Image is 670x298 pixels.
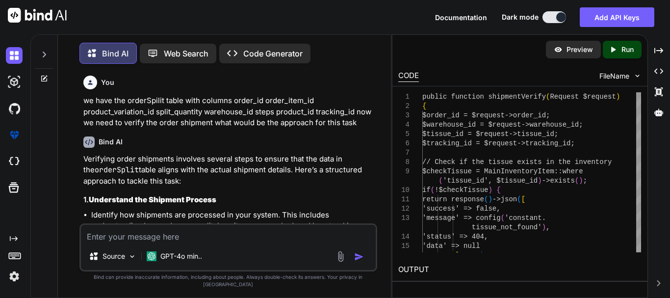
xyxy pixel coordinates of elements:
[472,223,542,231] span: tissue_not_found'
[422,139,575,147] span: $tracking_id = $request->tracking_id;
[517,195,521,203] span: (
[160,251,202,261] p: GPT-4o min..
[435,186,488,194] span: !$checkTissue
[6,153,23,170] img: cloudideIcon
[422,93,546,101] span: public function shipmentVerify
[398,130,410,139] div: 5
[505,214,546,222] span: 'constant.
[422,130,558,138] span: $tissue_id = $request->tissue_id;
[392,258,647,281] h2: OUTPUT
[8,8,67,23] img: Bind AI
[542,177,575,185] span: ->exists
[147,251,156,261] img: GPT-4o mini
[583,177,587,185] span: ;
[422,111,550,119] span: $order_id = $request->order_id;
[484,195,488,203] span: (
[422,186,431,194] span: if
[460,251,480,259] span: , 404
[91,210,375,243] li: Identify how shipments are processed in your system. This includes understanding how orders are s...
[398,214,410,223] div: 13
[335,251,346,262] img: attachment
[422,195,484,203] span: return response
[492,195,517,203] span: ->json
[521,195,525,203] span: [
[398,148,410,158] div: 7
[621,45,634,54] p: Run
[546,223,550,231] span: ,
[83,154,375,187] p: Verifying order shipments involves several steps to ensure that the data in the table aligns with...
[575,177,579,185] span: (
[550,93,616,101] span: Request $request
[398,139,410,148] div: 6
[398,242,410,251] div: 15
[6,127,23,143] img: premium
[554,45,563,54] img: preview
[6,47,23,64] img: darkChat
[398,158,410,167] div: 8
[398,204,410,214] div: 12
[398,102,410,111] div: 2
[542,223,546,231] span: )
[455,251,459,259] span: ]
[435,12,487,23] button: Documentation
[422,158,612,166] span: // Check if the tissue exists in the inventory
[103,251,125,261] p: Source
[79,273,377,288] p: Bind can provide inaccurate information, including about people. Always double-check its answers....
[354,252,364,262] img: icon
[422,102,426,110] span: {
[488,195,492,203] span: )
[398,92,410,102] div: 1
[398,232,410,242] div: 14
[496,186,500,194] span: {
[546,93,550,101] span: (
[501,214,505,222] span: (
[439,177,443,185] span: (
[398,111,410,120] div: 3
[6,268,23,285] img: settings
[579,177,583,185] span: )
[101,78,114,87] h6: You
[422,167,583,175] span: $checkTissue = MainInventoryItem::where
[480,251,484,259] span: )
[567,45,593,54] p: Preview
[502,12,539,22] span: Dark mode
[580,7,654,27] button: Add API Keys
[102,48,129,59] p: Bind AI
[422,205,501,213] span: 'success' => false,
[422,242,480,250] span: 'data' => null
[484,251,488,259] span: ;
[99,137,123,147] h6: Bind AI
[422,121,583,129] span: $warehouse_id = $request->warehouse_id;
[431,186,435,194] span: (
[83,95,375,129] p: we have the orderSpilit table with columns order_id order_item_id product_variation_id split_quan...
[488,186,492,194] span: )
[243,48,303,59] p: Code Generator
[83,194,375,206] h3: 1.
[435,13,487,22] span: Documentation
[398,251,410,260] div: 16
[422,233,488,241] span: 'status' => 404,
[398,70,419,82] div: CODE
[443,177,538,185] span: 'tissue_id', $tissue_id
[599,71,629,81] span: FileName
[89,195,216,204] strong: Understand the Shipment Process
[128,252,136,261] img: Pick Models
[6,100,23,117] img: githubDark
[398,195,410,204] div: 11
[95,165,139,175] code: orderSplit
[538,177,541,185] span: )
[616,93,620,101] span: )
[164,48,208,59] p: Web Search
[422,214,501,222] span: 'message' => config
[398,120,410,130] div: 4
[398,186,410,195] div: 10
[6,74,23,90] img: darkAi-studio
[398,167,410,176] div: 9
[633,72,642,80] img: chevron down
